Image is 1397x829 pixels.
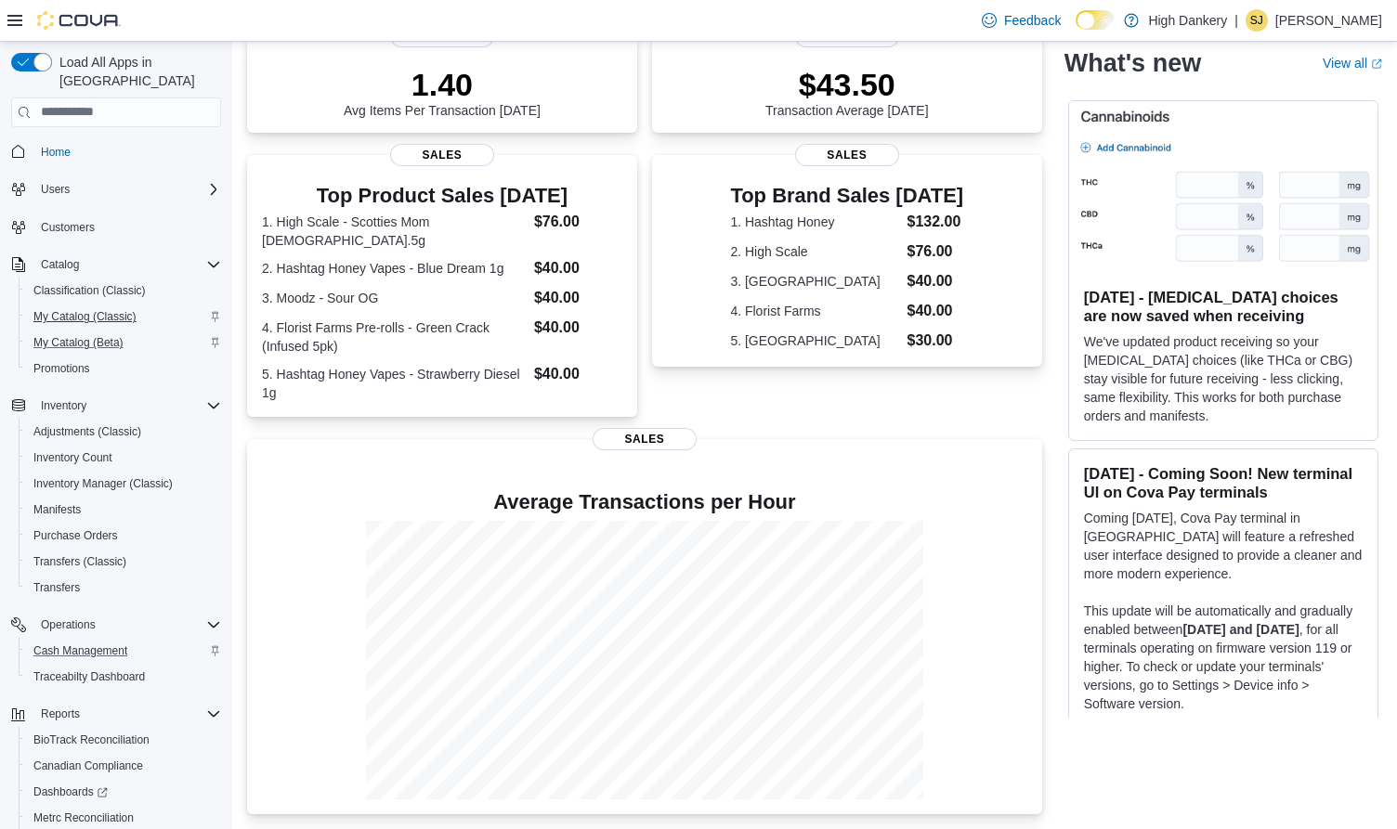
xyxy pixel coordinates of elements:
[26,755,150,777] a: Canadian Compliance
[26,473,221,495] span: Inventory Manager (Classic)
[730,242,899,261] dt: 2. High Scale
[19,330,228,356] button: My Catalog (Beta)
[33,140,221,163] span: Home
[907,300,963,322] dd: $40.00
[19,727,228,753] button: BioTrack Reconciliation
[33,784,108,799] span: Dashboards
[534,211,622,233] dd: $76.00
[26,331,221,354] span: My Catalog (Beta)
[26,357,221,380] span: Promotions
[26,666,152,688] a: Traceabilty Dashboard
[4,393,228,419] button: Inventory
[1148,9,1227,32] p: High Dankery
[33,335,124,350] span: My Catalog (Beta)
[26,525,125,547] a: Purchase Orders
[1084,602,1363,713] p: This update will be automatically and gradually enabled between , for all terminals operating on ...
[26,576,87,599] a: Transfers
[765,66,929,103] p: $43.50
[26,525,221,547] span: Purchase Orders
[26,447,221,469] span: Inventory Count
[26,305,144,328] a: My Catalog (Classic)
[1234,9,1238,32] p: |
[19,523,228,549] button: Purchase Orders
[1084,332,1363,425] p: We've updated product receiving so your [MEDICAL_DATA] choices (like THCa or CBG) stay visible fo...
[1084,464,1363,501] h3: [DATE] - Coming Soon! New terminal UI on Cova Pay terminals
[1182,622,1299,637] strong: [DATE] and [DATE]
[1076,10,1115,30] input: Dark Mode
[26,640,221,662] span: Cash Management
[19,549,228,575] button: Transfers (Classic)
[262,213,527,250] dt: 1. High Scale - Scotties Mom [DEMOGRAPHIC_DATA].5g
[26,279,153,302] a: Classification (Classic)
[19,278,228,304] button: Classification (Classic)
[262,185,622,207] h3: Top Product Sales [DATE]
[41,220,95,235] span: Customers
[33,502,81,517] span: Manifests
[593,428,697,450] span: Sales
[344,66,541,103] p: 1.40
[907,330,963,352] dd: $30.00
[730,302,899,320] dt: 4. Florist Farms
[1084,509,1363,583] p: Coming [DATE], Cova Pay terminal in [GEOGRAPHIC_DATA] will feature a refreshed user interface des...
[26,807,141,829] a: Metrc Reconciliation
[1371,58,1382,70] svg: External link
[1064,48,1201,78] h2: What's new
[41,706,80,721] span: Reports
[19,497,228,523] button: Manifests
[1076,30,1077,31] span: Dark Mode
[26,421,221,443] span: Adjustments (Classic)
[33,215,221,239] span: Customers
[33,669,145,684] span: Traceabilty Dashboard
[730,272,899,291] dt: 3. [GEOGRAPHIC_DATA]
[4,214,228,240] button: Customers
[19,356,228,382] button: Promotions
[26,666,221,688] span: Traceabilty Dashboard
[262,365,527,402] dt: 5. Hashtag Honey Vapes - Strawberry Diesel 1g
[26,473,180,495] a: Inventory Manager (Classic)
[730,213,899,231] dt: 1. Hashtag Honey
[534,363,622,385] dd: $40.00
[907,270,963,292] dd: $40.00
[19,419,228,445] button: Adjustments (Classic)
[26,357,98,380] a: Promotions
[4,701,228,727] button: Reports
[41,257,79,272] span: Catalog
[730,331,899,350] dt: 5. [GEOGRAPHIC_DATA]
[262,318,527,356] dt: 4. Florist Farms Pre-rolls - Green Crack (Infused 5pk)
[534,317,622,339] dd: $40.00
[344,66,541,118] div: Avg Items Per Transaction [DATE]
[26,305,221,328] span: My Catalog (Classic)
[33,476,173,491] span: Inventory Manager (Classic)
[33,580,80,595] span: Transfers
[41,145,71,160] span: Home
[262,259,527,278] dt: 2. Hashtag Honey Vapes - Blue Dream 1g
[19,779,228,805] a: Dashboards
[26,499,221,521] span: Manifests
[33,253,86,276] button: Catalog
[4,612,228,638] button: Operations
[730,185,963,207] h3: Top Brand Sales [DATE]
[33,395,94,417] button: Inventory
[974,2,1068,39] a: Feedback
[26,551,221,573] span: Transfers (Classic)
[33,216,102,239] a: Customers
[26,729,221,751] span: BioTrack Reconciliation
[1246,9,1268,32] div: Starland Joseph
[19,753,228,779] button: Canadian Compliance
[33,732,150,747] span: BioTrack Reconciliation
[33,283,146,298] span: Classification (Classic)
[33,528,118,543] span: Purchase Orders
[26,781,115,803] a: Dashboards
[33,810,134,825] span: Metrc Reconciliation
[4,176,228,202] button: Users
[1250,9,1263,32] span: SJ
[19,638,228,664] button: Cash Management
[19,575,228,601] button: Transfers
[26,499,88,521] a: Manifests
[33,450,112,465] span: Inventory Count
[390,144,494,166] span: Sales
[26,576,221,599] span: Transfers
[37,11,121,30] img: Cova
[33,309,137,324] span: My Catalog (Classic)
[26,279,221,302] span: Classification (Classic)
